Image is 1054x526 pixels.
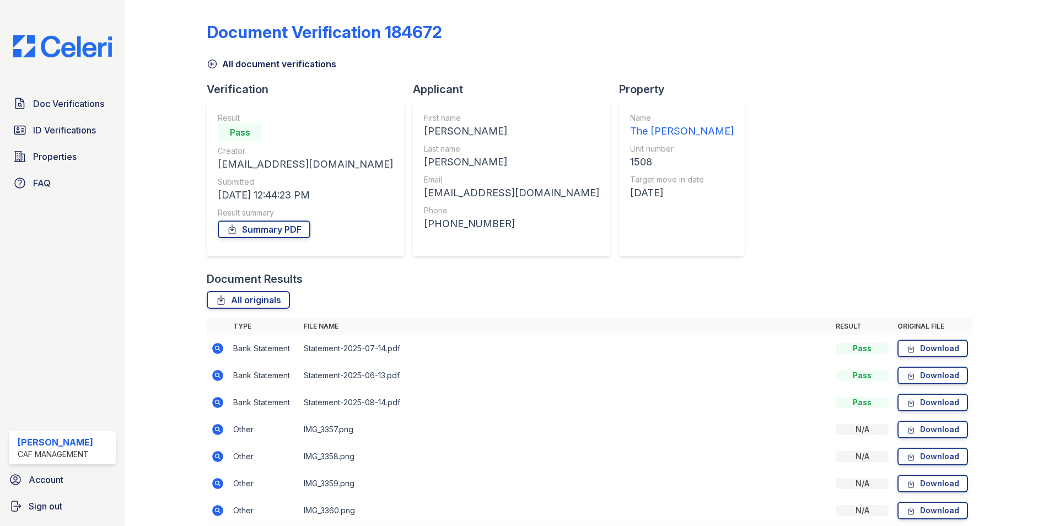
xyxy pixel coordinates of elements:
div: [EMAIL_ADDRESS][DOMAIN_NAME] [424,185,599,201]
td: Bank Statement [229,335,299,362]
span: Sign out [29,500,62,513]
a: Download [897,367,968,384]
div: Result [218,112,393,124]
div: The [PERSON_NAME] [630,124,734,139]
div: Applicant [413,82,619,97]
div: [PERSON_NAME] [18,436,93,449]
span: Account [29,473,63,486]
div: [PERSON_NAME] [424,124,599,139]
div: Verification [207,82,413,97]
span: Doc Verifications [33,97,104,110]
img: CE_Logo_Blue-a8612792a0a2168367f1c8372b55b34899dd931a85d93a1a3d3e32e68fde9ad4.png [4,35,121,57]
a: Doc Verifications [9,93,116,115]
div: [EMAIL_ADDRESS][DOMAIN_NAME] [218,157,393,172]
div: Last name [424,143,599,154]
td: IMG_3359.png [299,470,831,497]
a: Download [897,340,968,357]
th: Result [831,318,893,335]
div: Phone [424,205,599,216]
a: Sign out [4,495,121,517]
td: Statement-2025-07-14.pdf [299,335,831,362]
div: Submitted [218,176,393,187]
a: Summary PDF [218,221,310,238]
a: Download [897,475,968,492]
div: N/A [836,478,889,489]
td: Other [229,443,299,470]
div: Pass [836,370,889,381]
td: Statement-2025-08-14.pdf [299,389,831,416]
td: Other [229,470,299,497]
th: Type [229,318,299,335]
div: Document Verification 184672 [207,22,442,42]
div: Name [630,112,734,124]
span: ID Verifications [33,124,96,137]
a: Account [4,469,121,491]
div: CAF Management [18,449,93,460]
div: Creator [218,146,393,157]
div: Target move in date [630,174,734,185]
a: ID Verifications [9,119,116,141]
div: 1508 [630,154,734,170]
td: Statement-2025-06-13.pdf [299,362,831,389]
a: Properties [9,146,116,168]
a: FAQ [9,172,116,194]
div: Pass [836,343,889,354]
td: Bank Statement [229,362,299,389]
div: First name [424,112,599,124]
span: Properties [33,150,77,163]
div: Unit number [630,143,734,154]
a: Download [897,394,968,411]
td: IMG_3358.png [299,443,831,470]
div: N/A [836,451,889,462]
a: All document verifications [207,57,336,71]
td: IMG_3357.png [299,416,831,443]
a: Download [897,502,968,519]
div: Property [619,82,754,97]
th: File name [299,318,831,335]
a: Download [897,448,968,465]
div: Document Results [207,271,303,287]
div: Pass [218,124,262,141]
a: Download [897,421,968,438]
a: All originals [207,291,290,309]
div: [PHONE_NUMBER] [424,216,599,232]
th: Original file [893,318,972,335]
div: Pass [836,397,889,408]
td: Other [229,416,299,443]
div: [PERSON_NAME] [424,154,599,170]
div: Result summary [218,207,393,218]
div: [DATE] [630,185,734,201]
a: Name The [PERSON_NAME] [630,112,734,139]
td: Bank Statement [229,389,299,416]
span: FAQ [33,176,51,190]
div: N/A [836,505,889,516]
div: Email [424,174,599,185]
div: N/A [836,424,889,435]
div: [DATE] 12:44:23 PM [218,187,393,203]
td: IMG_3360.png [299,497,831,524]
td: Other [229,497,299,524]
